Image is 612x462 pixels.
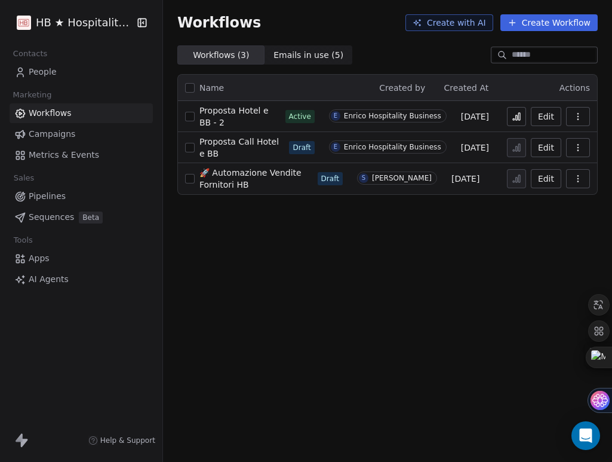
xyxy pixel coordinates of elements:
div: [PERSON_NAME] [372,174,432,182]
span: Sales [8,169,39,187]
span: Tools [8,231,38,249]
button: Edit [531,138,561,157]
span: [DATE] [461,142,489,154]
span: Workflows [29,107,72,120]
span: Created by [379,83,425,93]
a: Pipelines [10,186,153,206]
span: Emails in use ( 5 ) [273,49,343,62]
span: Pipelines [29,190,66,203]
a: Campaigns [10,124,153,144]
div: Enrico Hospitality Business [344,112,441,120]
span: Name [199,82,224,94]
button: Edit [531,169,561,188]
span: Metrics & Events [29,149,99,161]
span: Campaigns [29,128,75,140]
button: Create with AI [405,14,493,31]
span: People [29,66,57,78]
span: Created At [444,83,489,93]
div: S [362,173,365,183]
span: Workflows [177,14,261,31]
span: AI Agents [29,273,69,286]
span: Proposta Hotel e BB - 2 [199,106,269,127]
button: Create Workflow [500,14,598,31]
button: HB ★ Hospitality Business [14,13,128,33]
div: Open Intercom Messenger [571,421,600,450]
span: Beta [79,212,103,224]
img: Senza%20titolo%20(1600%20x%20900%20px).png [17,16,31,30]
span: Active [289,111,311,122]
span: [DATE] [451,173,479,185]
div: Enrico Hospitality Business [344,143,441,151]
span: HB ★ Hospitality Business [36,15,134,30]
span: [DATE] [461,111,489,123]
span: Proposta Call Hotel e BB [199,137,279,158]
span: Sequences [29,211,74,224]
a: Metrics & Events [10,145,153,165]
div: E [334,111,337,121]
button: Edit [531,107,561,126]
span: Help & Support [100,436,155,445]
div: E [334,142,337,152]
span: Contacts [8,45,53,63]
span: 🚀 Automazione Vendite Fornitori HB [199,168,302,189]
a: SequencesBeta [10,207,153,227]
a: Workflows [10,103,153,123]
a: Proposta Hotel e BB - 2 [199,105,281,128]
a: AI Agents [10,270,153,289]
a: Proposta Call Hotel e BB [199,136,285,160]
a: Apps [10,249,153,268]
span: Draft [321,173,339,184]
span: Draft [293,142,310,153]
a: 🚀 Automazione Vendite Fornitori HB [199,167,313,191]
span: Actions [559,83,590,93]
span: Marketing [8,86,57,104]
a: People [10,62,153,82]
span: Apps [29,252,50,265]
a: Help & Support [88,436,155,445]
